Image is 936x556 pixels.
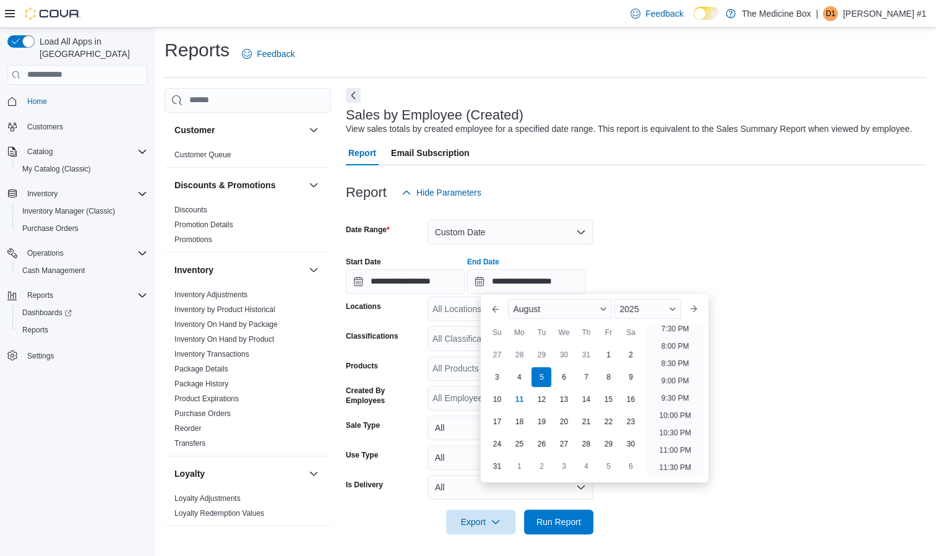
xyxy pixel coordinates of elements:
[509,323,529,342] div: Mo
[174,290,247,299] a: Inventory Adjustments
[620,389,640,409] div: day-16
[619,304,638,314] span: 2025
[620,367,640,387] div: day-9
[22,186,147,201] span: Inventory
[174,264,213,276] h3: Inventory
[346,420,380,430] label: Sale Type
[654,460,695,475] li: 11:30 PM
[174,409,231,418] a: Purchase Orders
[684,299,703,319] button: Next month
[576,389,596,409] div: day-14
[531,345,551,365] div: day-29
[531,412,551,432] div: day-19
[174,467,205,480] h3: Loyalty
[486,299,505,319] button: Previous Month
[446,510,515,534] button: Export
[27,351,54,361] span: Settings
[174,380,228,388] a: Package History
[508,299,612,319] div: Button. Open the month selector. August is currently selected.
[576,345,596,365] div: day-31
[554,367,573,387] div: day-6
[509,367,529,387] div: day-4
[17,323,147,337] span: Reports
[487,389,507,409] div: day-10
[620,345,640,365] div: day-2
[22,144,58,159] button: Catalog
[346,185,387,200] h3: Report
[654,443,695,458] li: 11:00 PM
[509,389,529,409] div: day-11
[22,93,147,109] span: Home
[656,373,694,388] li: 9:00 PM
[625,1,688,26] a: Feedback
[22,325,48,335] span: Reports
[346,331,398,341] label: Classifications
[346,386,423,406] label: Created By Employees
[576,412,596,432] div: day-21
[17,305,147,320] span: Dashboards
[174,439,205,448] a: Transfers
[174,349,249,359] span: Inventory Transactions
[656,339,694,354] li: 8:00 PM
[823,6,838,21] div: Dave #1
[598,456,618,476] div: day-5
[22,349,59,363] a: Settings
[12,160,152,178] button: My Catalog (Classic)
[598,389,618,409] div: day-15
[17,305,77,320] a: Dashboards
[22,164,91,174] span: My Catalog (Classic)
[257,48,294,60] span: Feedback
[487,323,507,342] div: Su
[693,7,719,20] input: Dark Mode
[531,389,551,409] div: day-12
[174,206,207,214] a: Discounts
[2,92,152,110] button: Home
[487,412,507,432] div: day-17
[656,356,694,371] li: 8:30 PM
[598,367,618,387] div: day-8
[346,361,378,371] label: Products
[17,221,147,236] span: Purchase Orders
[2,185,152,202] button: Inventory
[27,189,58,199] span: Inventory
[174,305,275,314] a: Inventory by Product Historical
[165,287,331,456] div: Inventory
[487,456,507,476] div: day-31
[524,510,593,534] button: Run Report
[346,88,361,103] button: Next
[346,225,390,235] label: Date Range
[174,509,264,518] a: Loyalty Redemption Values
[174,179,275,191] h3: Discounts & Promotions
[17,221,84,236] a: Purchase Orders
[27,248,64,258] span: Operations
[656,391,694,406] li: 9:30 PM
[35,35,147,60] span: Load All Apps in [GEOGRAPHIC_DATA]
[306,466,321,481] button: Loyalty
[12,220,152,237] button: Purchase Orders
[22,119,68,134] a: Customers
[2,118,152,136] button: Customers
[174,467,304,480] button: Loyalty
[513,304,540,314] span: August
[427,445,593,470] button: All
[816,6,818,21] p: |
[620,323,640,342] div: Sa
[467,257,499,267] label: End Date
[174,409,231,419] span: Purchase Orders
[598,412,618,432] div: day-22
[645,7,683,20] span: Feedback
[427,475,593,500] button: All
[174,494,241,503] a: Loyalty Adjustments
[165,38,230,63] h1: Reports
[346,108,523,123] h3: Sales by Employee (Created)
[487,367,507,387] div: day-3
[620,412,640,432] div: day-23
[27,97,47,106] span: Home
[467,269,586,294] input: Press the down key to enter a popover containing a calendar. Press the escape key to close the po...
[174,365,228,373] a: Package Details
[27,290,53,300] span: Reports
[348,141,376,165] span: Report
[614,299,681,319] div: Button. Open the year selector. 2025 is currently selected.
[656,321,694,336] li: 7:30 PM
[22,308,72,318] span: Dashboards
